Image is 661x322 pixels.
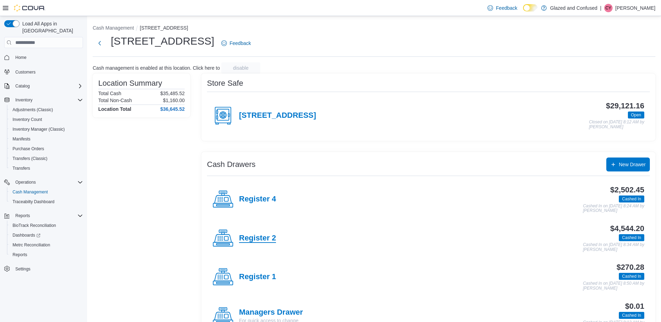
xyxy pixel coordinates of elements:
nav: Complex example [4,49,83,292]
span: Feedback [496,5,517,11]
button: New Drawer [606,158,650,171]
a: Dashboards [10,231,43,239]
a: Feedback [485,1,520,15]
a: Dashboards [7,230,86,240]
a: BioTrack Reconciliation [10,221,59,230]
span: Cashed In [619,234,644,241]
span: Open [631,112,641,118]
h3: $0.01 [625,302,644,310]
span: Home [13,53,83,62]
img: Cova [14,5,45,11]
a: Settings [13,265,33,273]
button: Traceabilty Dashboard [7,197,86,207]
span: New Drawer [619,161,646,168]
span: Traceabilty Dashboard [10,198,83,206]
h3: Location Summary [98,79,162,87]
h4: Register 1 [239,273,276,282]
input: Dark Mode [523,4,538,11]
button: Next [93,36,107,50]
button: Manifests [7,134,86,144]
span: Cashed In [622,235,641,241]
button: Catalog [13,82,32,90]
span: Customers [13,67,83,76]
span: Cashed In [619,195,644,202]
span: Metrc Reconciliation [13,242,50,248]
span: Adjustments (Classic) [13,107,53,113]
button: Metrc Reconciliation [7,240,86,250]
h4: $36,645.52 [160,106,185,112]
button: Operations [13,178,39,186]
span: Catalog [13,82,83,90]
p: $1,160.00 [163,98,185,103]
span: Inventory Count [13,117,42,122]
button: BioTrack Reconciliation [7,221,86,230]
span: Inventory Count [10,115,83,124]
p: Cashed In on [DATE] 8:50 AM by [PERSON_NAME] [583,281,644,291]
span: Manifests [13,136,30,142]
span: Dashboards [10,231,83,239]
a: Inventory Count [10,115,45,124]
h3: $29,121.16 [606,102,644,110]
span: Catalog [15,83,30,89]
a: Reports [10,251,30,259]
button: Customers [1,67,86,77]
span: Home [15,55,26,60]
button: [STREET_ADDRESS] [140,25,188,31]
button: Inventory Count [7,115,86,124]
span: Transfers [10,164,83,172]
h6: Total Cash [98,91,121,96]
p: Closed on [DATE] 8:12 AM by [PERSON_NAME] [589,120,644,129]
button: disable [221,62,260,74]
p: Cashed In on [DATE] 8:34 AM by [PERSON_NAME] [583,243,644,252]
a: Inventory Manager (Classic) [10,125,68,133]
button: Reports [1,211,86,221]
button: Inventory [13,96,35,104]
a: Purchase Orders [10,145,47,153]
span: Cashed In [619,273,644,280]
h3: Store Safe [207,79,243,87]
span: Purchase Orders [10,145,83,153]
span: Inventory [13,96,83,104]
button: Home [1,52,86,62]
span: Transfers (Classic) [10,154,83,163]
span: Reports [10,251,83,259]
button: Adjustments (Classic) [7,105,86,115]
span: Cashed In [622,312,641,319]
h4: Register 4 [239,195,276,204]
p: | [600,4,601,12]
span: Purchase Orders [13,146,44,152]
button: Transfers [7,163,86,173]
a: Transfers (Classic) [10,154,50,163]
h3: Cash Drawers [207,160,255,169]
span: Reports [13,252,27,258]
span: Cash Management [13,189,48,195]
a: Traceabilty Dashboard [10,198,57,206]
span: Metrc Reconciliation [10,241,83,249]
button: Reports [13,212,33,220]
a: Adjustments (Classic) [10,106,56,114]
button: Inventory Manager (Classic) [7,124,86,134]
button: Reports [7,250,86,260]
span: Reports [15,213,30,219]
p: Glazed and Confused [550,4,597,12]
button: Cash Management [93,25,134,31]
button: Purchase Orders [7,144,86,154]
span: Dashboards [13,232,40,238]
p: $35,485.52 [160,91,185,96]
span: BioTrack Reconciliation [10,221,83,230]
span: disable [233,64,248,71]
span: Transfers [13,166,30,171]
button: Operations [1,177,86,187]
button: Cash Management [7,187,86,197]
span: Load All Apps in [GEOGRAPHIC_DATA] [20,20,83,34]
span: Feedback [230,40,251,47]
a: Metrc Reconciliation [10,241,53,249]
a: Cash Management [10,188,51,196]
h1: [STREET_ADDRESS] [111,34,214,48]
span: Cashed In [622,196,641,202]
div: Connie Yates [604,4,613,12]
a: Manifests [10,135,33,143]
span: Adjustments (Classic) [10,106,83,114]
span: Settings [13,264,83,273]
